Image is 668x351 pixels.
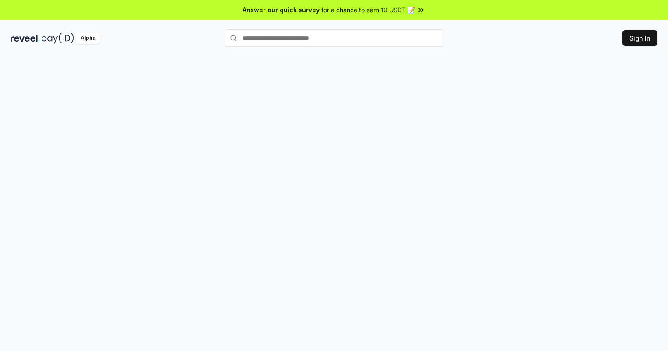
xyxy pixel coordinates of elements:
img: reveel_dark [11,33,40,44]
span: Answer our quick survey [243,5,320,14]
button: Sign In [622,30,657,46]
div: Alpha [76,33,100,44]
span: for a chance to earn 10 USDT 📝 [321,5,415,14]
img: pay_id [42,33,74,44]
